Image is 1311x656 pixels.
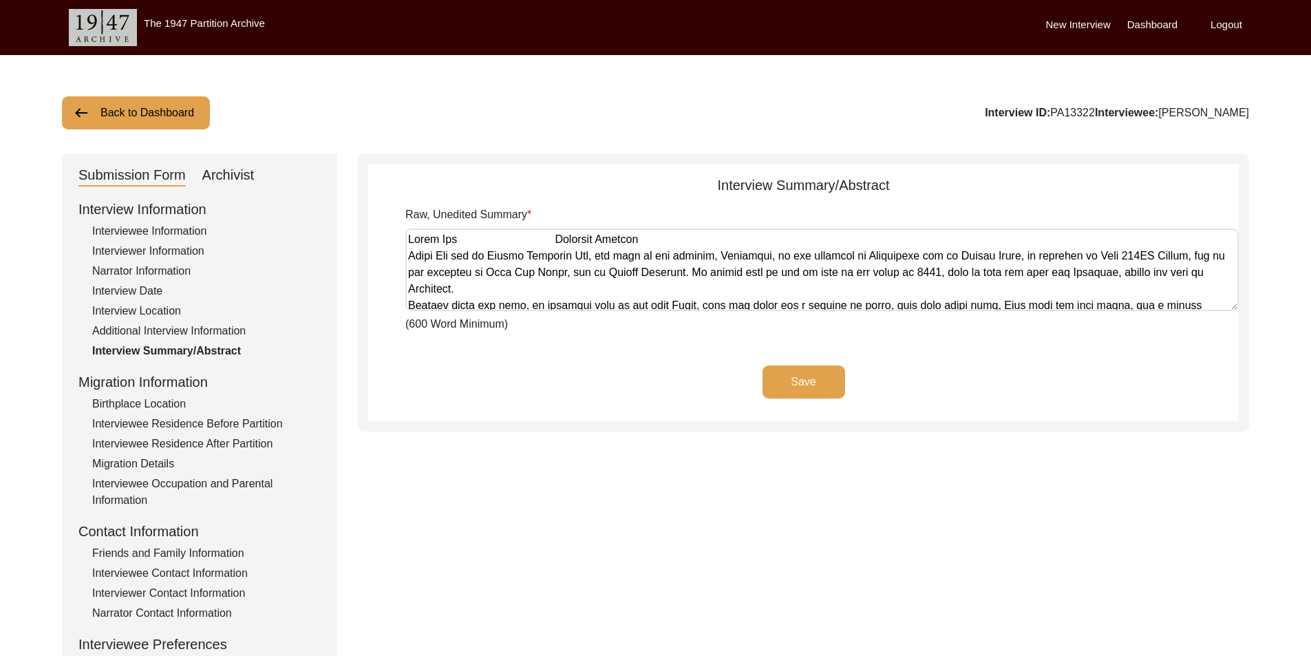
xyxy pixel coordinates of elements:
div: Interviewee Occupation and Parental Information [92,476,321,509]
div: Birthplace Location [92,396,321,412]
div: Friends and Family Information [92,545,321,562]
div: Archivist [202,165,255,187]
div: Interview Date [92,283,321,299]
div: Interview Information [78,199,321,220]
b: Interview ID: [985,107,1050,118]
div: Interview Summary/Abstract [368,175,1239,195]
label: New Interview [1046,17,1111,33]
label: Logout [1211,17,1242,33]
div: Interviewer Contact Information [92,585,321,602]
div: Narrator Information [92,263,321,279]
div: Migration Information [78,372,321,392]
img: header-logo.png [69,9,137,46]
div: Interviewee Residence Before Partition [92,416,321,432]
div: Interview Summary/Abstract [92,343,321,359]
label: Raw, Unedited Summary [405,207,531,223]
div: Interviewee Information [92,223,321,240]
div: Contact Information [78,521,321,542]
div: Migration Details [92,456,321,472]
div: Submission Form [78,165,186,187]
div: Narrator Contact Information [92,605,321,622]
div: Interviewer Information [92,243,321,260]
div: Interviewee Residence After Partition [92,436,321,452]
label: The 1947 Partition Archive [144,17,265,29]
div: Interviewee Preferences [78,634,321,655]
button: Save [763,366,845,399]
div: Interviewee Contact Information [92,565,321,582]
div: Additional Interview Information [92,323,321,339]
div: (600 Word Minimum) [405,207,1239,332]
div: PA13322 [PERSON_NAME] [985,105,1249,121]
div: Interview Location [92,303,321,319]
img: arrow-left.png [73,105,89,121]
label: Dashboard [1127,17,1177,33]
button: Back to Dashboard [62,96,210,129]
b: Interviewee: [1095,107,1158,118]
